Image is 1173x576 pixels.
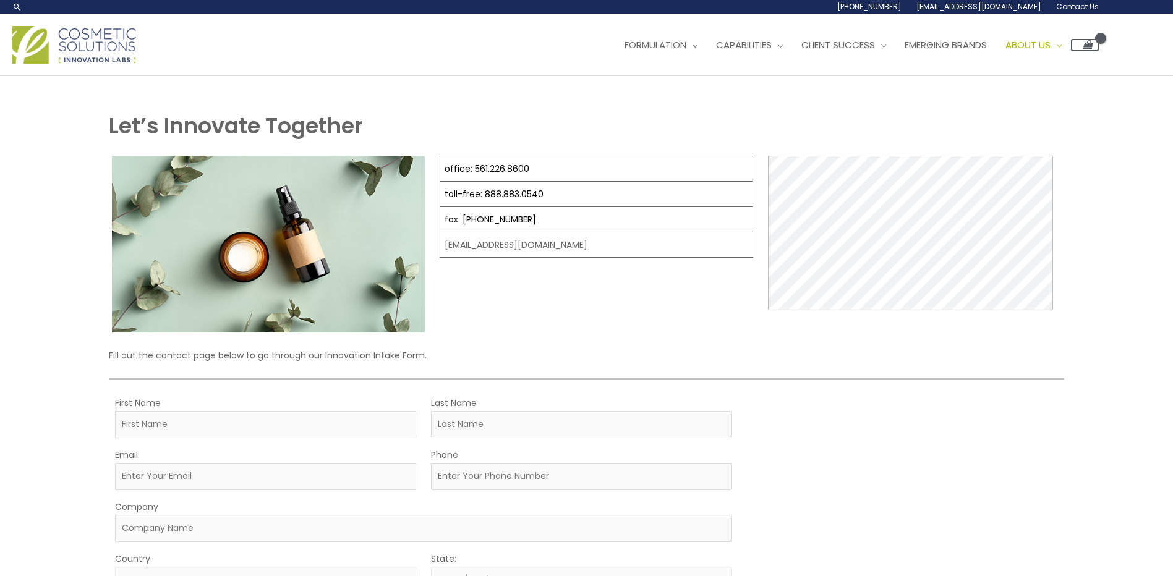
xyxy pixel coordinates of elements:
[115,551,152,567] label: Country:
[1071,39,1099,51] a: View Shopping Cart, empty
[996,27,1071,64] a: About Us
[431,395,477,411] label: Last Name
[109,111,363,141] strong: Let’s Innovate Together
[716,38,772,51] span: Capabilities
[801,38,875,51] span: Client Success
[916,1,1041,12] span: [EMAIL_ADDRESS][DOMAIN_NAME]
[12,2,22,12] a: Search icon link
[115,447,138,463] label: Email
[115,411,416,438] input: First Name
[625,38,686,51] span: Formulation
[115,499,158,515] label: Company
[1005,38,1051,51] span: About Us
[431,447,458,463] label: Phone
[445,213,536,226] a: fax: [PHONE_NUMBER]
[431,551,456,567] label: State:
[115,463,416,490] input: Enter Your Email
[837,1,902,12] span: [PHONE_NUMBER]
[606,27,1099,64] nav: Site Navigation
[445,188,544,200] a: toll-free: 888.883.0540
[1056,1,1099,12] span: Contact Us
[895,27,996,64] a: Emerging Brands
[440,232,753,258] td: [EMAIL_ADDRESS][DOMAIN_NAME]
[115,395,161,411] label: First Name
[112,156,425,332] img: Contact page image for private label skincare manufacturer Cosmetic solutions shows a skin care b...
[115,515,732,542] input: Company Name
[109,347,1065,363] p: Fill out the contact page below to go through our Innovation Intake Form.
[431,411,732,438] input: Last Name
[431,463,732,490] input: Enter Your Phone Number
[905,38,987,51] span: Emerging Brands
[707,27,792,64] a: Capabilities
[615,27,707,64] a: Formulation
[792,27,895,64] a: Client Success
[12,26,136,64] img: Cosmetic Solutions Logo
[445,163,529,175] a: office: 561.226.8600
